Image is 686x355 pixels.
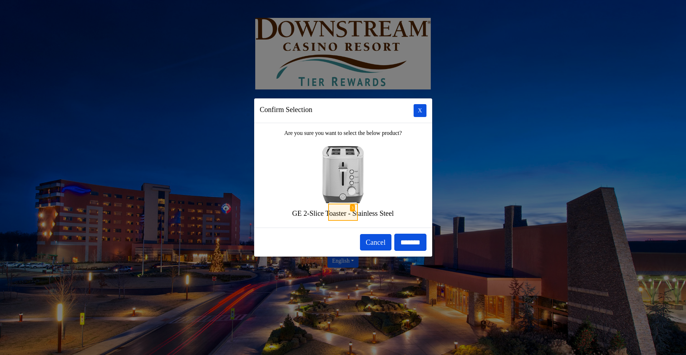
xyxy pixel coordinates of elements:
[360,234,391,251] button: Cancel
[260,104,312,115] h5: Confirm Selection
[254,123,432,228] div: Are you sure you want to select the below product?
[315,146,372,203] img: GE 2-Slice Toaster - Stainless Steel
[414,104,426,117] button: Close
[260,209,426,218] h5: GE 2-Slice Toaster - Stainless Steel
